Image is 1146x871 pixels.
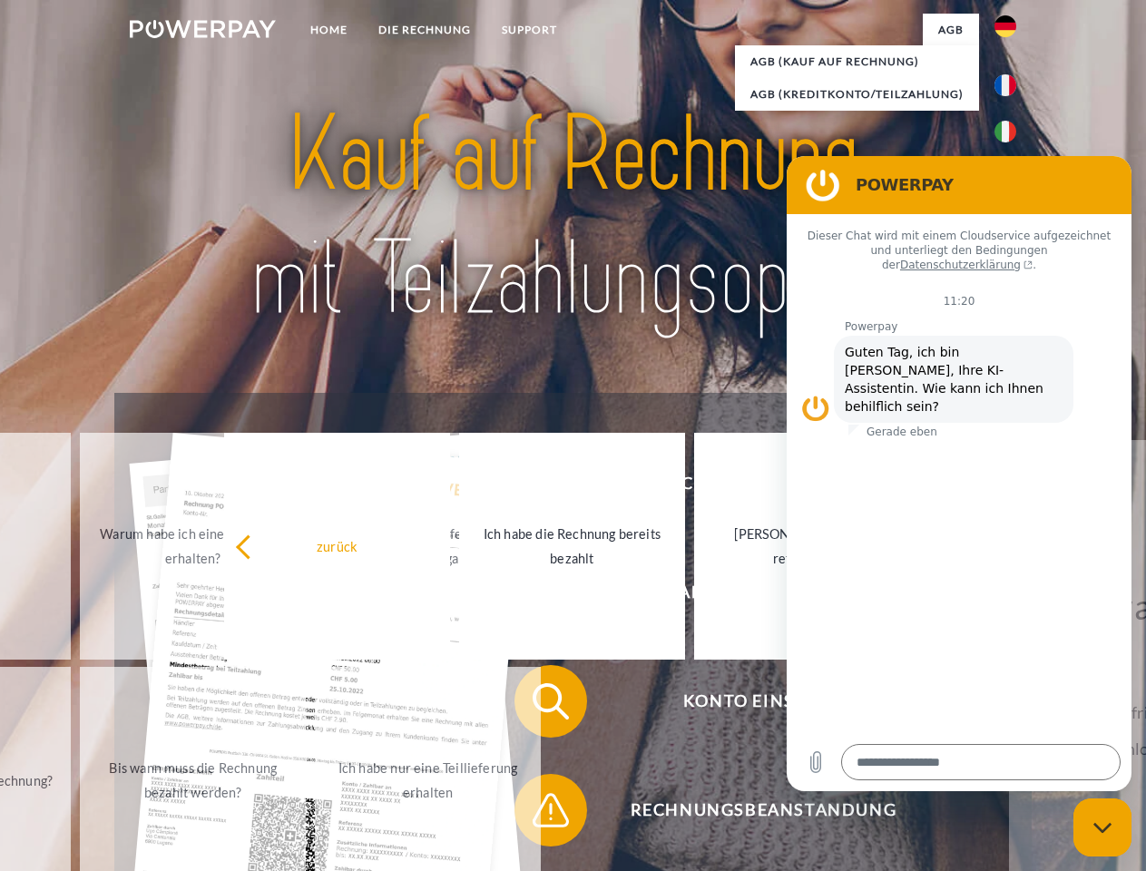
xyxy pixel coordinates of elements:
[326,756,530,805] div: Ich habe nur eine Teillieferung erhalten
[91,522,295,571] div: Warum habe ich eine Rechnung erhalten?
[173,87,973,347] img: title-powerpay_de.svg
[541,774,985,847] span: Rechnungsbeanstandung
[1073,798,1131,856] iframe: Schaltfläche zum Öffnen des Messaging-Fensters; Konversation läuft
[130,20,276,38] img: logo-powerpay-white.svg
[514,665,986,738] button: Konto einsehen
[235,533,439,558] div: zurück
[994,121,1016,142] img: it
[363,14,486,46] a: DIE RECHNUNG
[923,14,979,46] a: agb
[787,156,1131,791] iframe: Messaging-Fenster
[470,522,674,571] div: Ich habe die Rechnung bereits bezahlt
[994,74,1016,96] img: fr
[295,14,363,46] a: Home
[91,756,295,805] div: Bis wann muss die Rechnung bezahlt werden?
[514,774,986,847] button: Rechnungsbeanstandung
[994,15,1016,37] img: de
[541,665,985,738] span: Konto einsehen
[735,45,979,78] a: AGB (Kauf auf Rechnung)
[705,522,909,571] div: [PERSON_NAME] wurde retourniert
[486,14,573,46] a: SUPPORT
[735,78,979,111] a: AGB (Kreditkonto/Teilzahlung)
